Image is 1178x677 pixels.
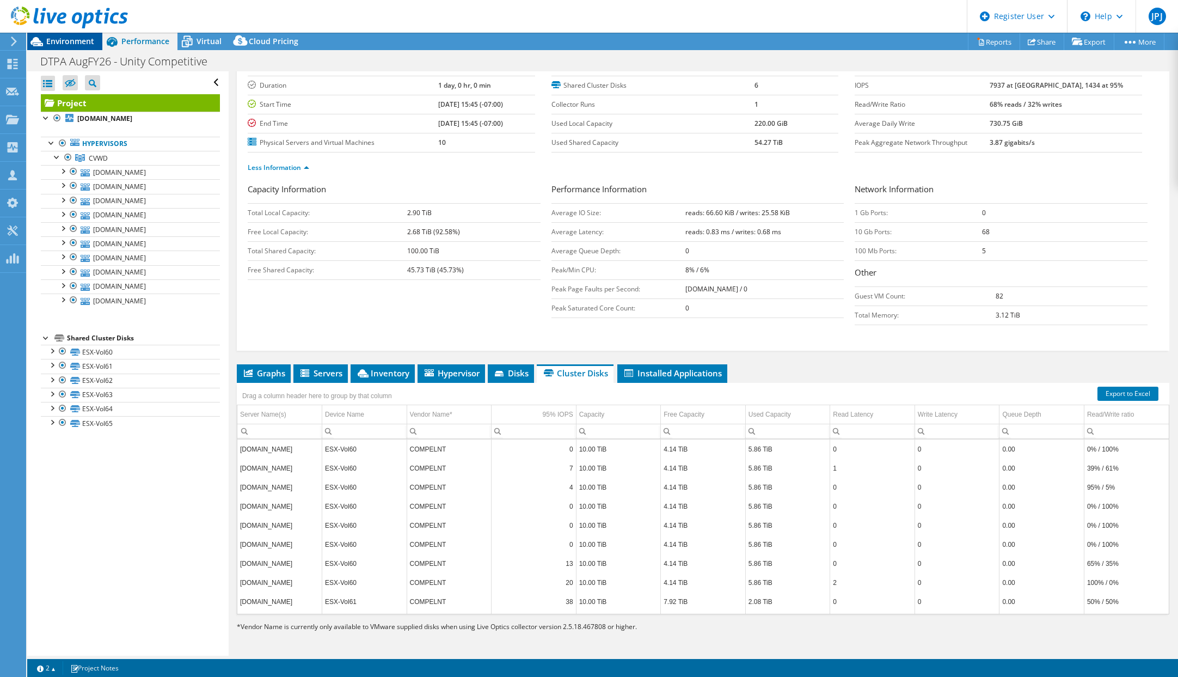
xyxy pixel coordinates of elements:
[661,535,746,554] td: Column Free Capacity, Value 4.14 TiB
[551,118,755,129] label: Used Local Capacity
[968,33,1020,50] a: Reports
[1084,554,1169,573] td: Column Read/Write ratio, Value 65% / 35%
[67,332,220,345] div: Shared Cluster Disks
[982,227,990,236] b: 68
[990,119,1023,128] b: 730.75 GiB
[63,661,126,675] a: Project Notes
[492,459,576,478] td: Column 95% IOPS, Value 7
[77,114,132,123] b: [DOMAIN_NAME]
[237,405,322,424] td: Server Name(s) Column
[915,554,999,573] td: Column Write Latency, Value 0
[999,459,1084,478] td: Column Queue Depth, Value 0.00
[915,592,999,611] td: Column Write Latency, Value 0
[407,440,492,459] td: Column Vendor Name*, Value COMPELNT
[999,440,1084,459] td: Column Queue Depth, Value 0.00
[576,516,661,535] td: Column Capacity, Value 10.00 TiB
[237,592,322,611] td: Column Server Name(s), Value cvwdesxi09.administration.com
[89,154,108,163] span: CVWD
[492,478,576,497] td: Column 95% IOPS, Value 4
[407,227,460,236] b: 2.68 TiB (92.58%)
[1084,573,1169,592] td: Column Read/Write ratio, Value 100% / 0%
[754,119,788,128] b: 220.00 GiB
[407,405,492,424] td: Vendor Name* Column
[915,497,999,516] td: Column Write Latency, Value 0
[492,554,576,573] td: Column 95% IOPS, Value 13
[29,661,63,675] a: 2
[855,286,996,306] td: Guest VM Count:
[322,592,407,611] td: Column Device Name, Value ESX-Vol61
[1087,408,1134,421] div: Read/Write ratio
[855,203,982,222] td: 1 Gb Ports:
[855,183,1148,198] h3: Network Information
[237,459,322,478] td: Column Server Name(s), Value cvwdesxi04.administration.com
[830,497,915,516] td: Column Read Latency, Value 0
[237,554,322,573] td: Column Server Name(s), Value cvwdesxi01.administration.com
[915,440,999,459] td: Column Write Latency, Value 0
[915,478,999,497] td: Column Write Latency, Value 0
[41,251,220,265] a: [DOMAIN_NAME]
[661,478,746,497] td: Column Free Capacity, Value 4.14 TiB
[990,100,1062,109] b: 68% reads / 32% writes
[41,294,220,308] a: [DOMAIN_NAME]
[915,405,999,424] td: Write Latency Column
[197,36,222,46] span: Virtual
[493,368,529,379] span: Disks
[41,236,220,251] a: [DOMAIN_NAME]
[322,478,407,497] td: Column Device Name, Value ESX-Vol60
[830,535,915,554] td: Column Read Latency, Value 0
[248,241,407,260] td: Total Shared Capacity:
[237,383,1169,614] div: Data grid
[407,265,464,275] b: 45.73 TiB (45.73%)
[685,303,689,313] b: 0
[407,554,492,573] td: Column Vendor Name*, Value COMPELNT
[918,408,958,421] div: Write Latency
[1084,516,1169,535] td: Column Read/Write ratio, Value 0% / 100%
[745,478,830,497] td: Column Used Capacity, Value 5.86 TiB
[915,424,999,438] td: Column Write Latency, Filter cell
[237,497,322,516] td: Column Server Name(s), Value cvwdesxi02.administration.com
[46,36,94,46] span: Environment
[322,459,407,478] td: Column Device Name, Value ESX-Vol60
[299,368,342,379] span: Servers
[551,99,755,110] label: Collector Runs
[830,592,915,611] td: Column Read Latency, Value 0
[248,118,438,129] label: End Time
[915,516,999,535] td: Column Write Latency, Value 0
[915,535,999,554] td: Column Write Latency, Value 0
[999,424,1084,438] td: Column Queue Depth, Filter cell
[41,279,220,294] a: [DOMAIN_NAME]
[492,405,576,424] td: 95% IOPS Column
[407,424,492,438] td: Column Vendor Name*, Filter cell
[685,284,747,294] b: [DOMAIN_NAME] / 0
[41,374,220,388] a: ESX-Vol62
[745,516,830,535] td: Column Used Capacity, Value 5.86 TiB
[407,592,492,611] td: Column Vendor Name*, Value COMPELNT
[248,222,407,241] td: Free Local Capacity:
[855,306,996,325] td: Total Memory:
[322,497,407,516] td: Column Device Name, Value ESX-Vol60
[576,592,661,611] td: Column Capacity, Value 10.00 TiB
[407,497,492,516] td: Column Vendor Name*, Value COMPELNT
[915,459,999,478] td: Column Write Latency, Value 0
[249,36,298,46] span: Cloud Pricing
[664,408,704,421] div: Free Capacity
[41,151,220,165] a: CVWD
[996,291,1003,301] b: 82
[240,408,286,421] div: Server Name(s)
[492,516,576,535] td: Column 95% IOPS, Value 0
[407,573,492,592] td: Column Vendor Name*, Value COMPELNT
[41,208,220,222] a: [DOMAIN_NAME]
[1084,459,1169,478] td: Column Read/Write ratio, Value 39% / 61%
[999,478,1084,497] td: Column Queue Depth, Value 0.00
[999,573,1084,592] td: Column Queue Depth, Value 0.00
[322,535,407,554] td: Column Device Name, Value ESX-Vol60
[551,260,686,279] td: Peak/Min CPU:
[999,592,1084,611] td: Column Queue Depth, Value 0.00
[745,573,830,592] td: Column Used Capacity, Value 5.86 TiB
[1097,387,1158,401] a: Export to Excel
[237,535,322,554] td: Column Server Name(s), Value cvwdesxi11.administration.com
[745,405,830,424] td: Used Capacity Column
[999,554,1084,573] td: Column Queue Depth, Value 0.00
[661,497,746,516] td: Column Free Capacity, Value 4.14 TiB
[830,440,915,459] td: Column Read Latency, Value 0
